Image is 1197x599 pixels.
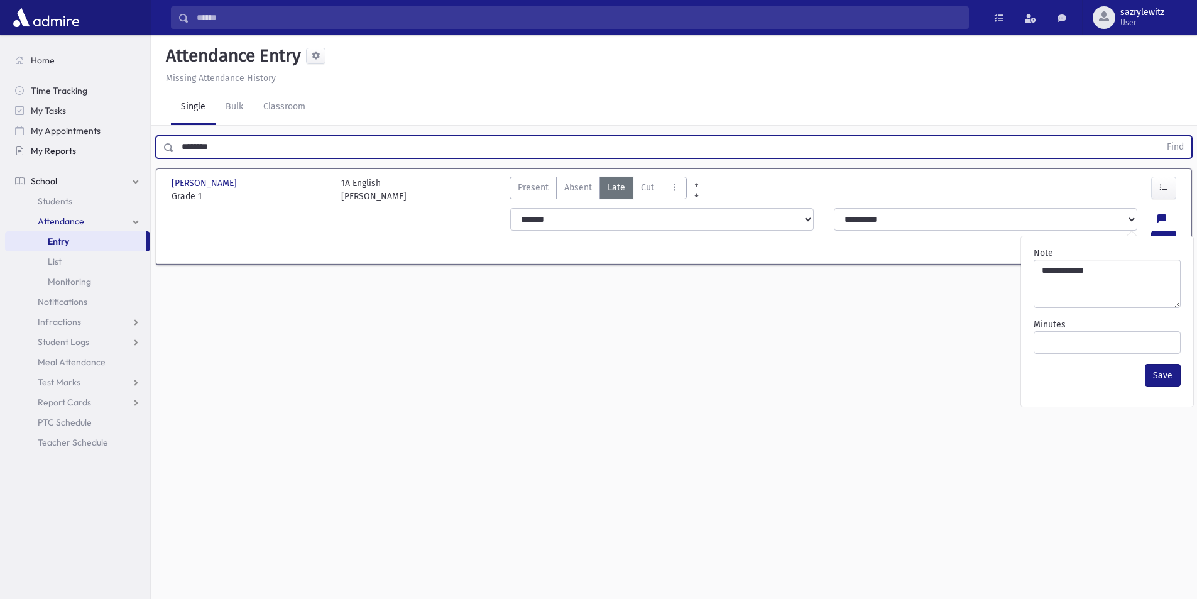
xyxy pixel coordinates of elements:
[641,181,654,194] span: Cut
[5,372,150,392] a: Test Marks
[171,90,216,125] a: Single
[38,356,106,368] span: Meal Attendance
[38,216,84,227] span: Attendance
[5,412,150,432] a: PTC Schedule
[161,73,276,84] a: Missing Attendance History
[38,376,80,388] span: Test Marks
[1159,136,1191,158] button: Find
[189,6,968,29] input: Search
[5,121,150,141] a: My Appointments
[1034,318,1066,331] label: Minutes
[5,432,150,453] a: Teacher Schedule
[1145,364,1181,387] button: Save
[48,236,69,247] span: Entry
[608,181,625,194] span: Late
[48,276,91,287] span: Monitoring
[5,50,150,70] a: Home
[564,181,592,194] span: Absent
[38,437,108,448] span: Teacher Schedule
[31,145,76,157] span: My Reports
[10,5,82,30] img: AdmirePro
[31,85,87,96] span: Time Tracking
[5,272,150,292] a: Monitoring
[1120,18,1164,28] span: User
[5,251,150,272] a: List
[172,190,329,203] span: Grade 1
[161,45,301,67] h5: Attendance Entry
[5,211,150,231] a: Attendance
[5,292,150,312] a: Notifications
[216,90,253,125] a: Bulk
[5,312,150,332] a: Infractions
[38,417,92,428] span: PTC Schedule
[341,177,407,203] div: 1A English [PERSON_NAME]
[1034,246,1053,260] label: Note
[1120,8,1164,18] span: sazrylewitz
[5,141,150,161] a: My Reports
[166,73,276,84] u: Missing Attendance History
[253,90,315,125] a: Classroom
[5,332,150,352] a: Student Logs
[38,336,89,348] span: Student Logs
[5,352,150,372] a: Meal Attendance
[5,392,150,412] a: Report Cards
[172,177,239,190] span: [PERSON_NAME]
[510,177,687,203] div: AttTypes
[38,397,91,408] span: Report Cards
[5,101,150,121] a: My Tasks
[31,105,66,116] span: My Tasks
[31,55,55,66] span: Home
[5,191,150,211] a: Students
[31,175,57,187] span: School
[518,181,549,194] span: Present
[5,231,146,251] a: Entry
[38,296,87,307] span: Notifications
[48,256,62,267] span: List
[31,125,101,136] span: My Appointments
[38,195,72,207] span: Students
[5,80,150,101] a: Time Tracking
[38,316,81,327] span: Infractions
[5,171,150,191] a: School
